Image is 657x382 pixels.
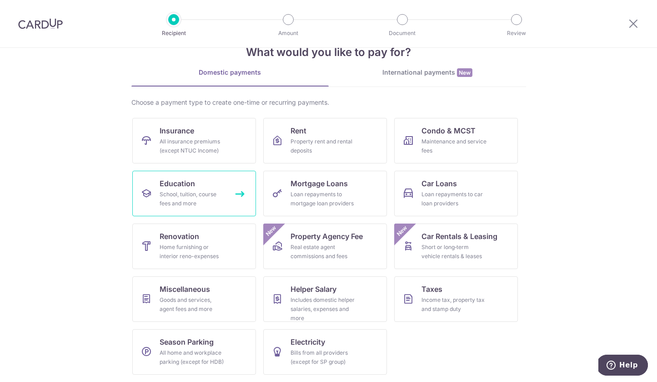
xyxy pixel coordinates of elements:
div: Home furnishing or interior reno-expenses [160,243,225,261]
div: Maintenance and service fees [421,137,487,155]
span: Taxes [421,284,442,295]
div: Loan repayments to car loan providers [421,190,487,208]
a: Season ParkingAll home and workplace parking (except for HDB) [132,329,256,375]
a: ElectricityBills from all providers (except for SP group) [263,329,387,375]
h4: What would you like to pay for? [131,44,526,61]
span: Car Rentals & Leasing [421,231,497,242]
span: Education [160,178,195,189]
div: Includes domestic helper salaries, expenses and more [291,295,356,323]
a: TaxesIncome tax, property tax and stamp duty [394,276,518,322]
p: Review [483,29,550,38]
span: Miscellaneous [160,284,210,295]
span: New [457,68,472,77]
div: Choose a payment type to create one-time or recurring payments. [131,98,526,107]
div: All home and workplace parking (except for HDB) [160,348,225,367]
div: All insurance premiums (except NTUC Income) [160,137,225,155]
iframe: Opens a widget where you can find more information [598,355,648,377]
div: Real estate agent commissions and fees [291,243,356,261]
span: Helper Salary [291,284,336,295]
a: RentProperty rent and rental deposits [263,118,387,163]
div: Goods and services, agent fees and more [160,295,225,314]
a: RenovationHome furnishing or interior reno-expenses [132,224,256,269]
div: International payments [329,68,526,77]
p: Amount [255,29,322,38]
a: Car LoansLoan repayments to car loan providers [394,171,518,216]
span: Condo & MCST [421,125,476,136]
a: EducationSchool, tuition, course fees and more [132,171,256,216]
span: Help [21,6,40,15]
a: Helper SalaryIncludes domestic helper salaries, expenses and more [263,276,387,322]
span: Rent [291,125,306,136]
span: Season Parking [160,336,214,347]
a: Property Agency FeeReal estate agent commissions and feesNew [263,224,387,269]
a: MiscellaneousGoods and services, agent fees and more [132,276,256,322]
div: Loan repayments to mortgage loan providers [291,190,356,208]
span: New [263,224,278,239]
span: Insurance [160,125,194,136]
a: InsuranceAll insurance premiums (except NTUC Income) [132,118,256,163]
div: Property rent and rental deposits [291,137,356,155]
span: Car Loans [421,178,457,189]
a: Mortgage LoansLoan repayments to mortgage loan providers [263,171,387,216]
div: Short or long‑term vehicle rentals & leases [421,243,487,261]
span: Property Agency Fee [291,231,363,242]
p: Recipient [140,29,207,38]
img: CardUp [18,18,63,29]
span: Electricity [291,336,325,347]
span: Mortgage Loans [291,178,348,189]
span: Renovation [160,231,199,242]
a: Condo & MCSTMaintenance and service fees [394,118,518,163]
span: New [394,224,409,239]
div: School, tuition, course fees and more [160,190,225,208]
div: Bills from all providers (except for SP group) [291,348,356,367]
div: Domestic payments [131,68,329,77]
div: Income tax, property tax and stamp duty [421,295,487,314]
a: Car Rentals & LeasingShort or long‑term vehicle rentals & leasesNew [394,224,518,269]
p: Document [369,29,436,38]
